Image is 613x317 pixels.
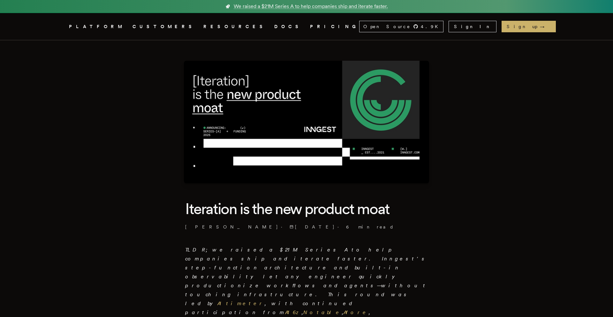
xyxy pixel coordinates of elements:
a: Afore [344,309,369,315]
a: [PERSON_NAME] [185,224,278,230]
a: DOCS [274,23,302,31]
nav: Global [51,13,562,40]
button: PLATFORM [69,23,125,31]
span: 4.9 K [421,23,442,30]
p: · · [185,224,428,230]
a: Altimeter [217,300,265,306]
a: Sign In [449,21,496,32]
a: CUSTOMERS [132,23,196,31]
span: We raised a $21M Series A to help companies ship and iterate faster. [234,3,388,10]
h1: Iteration is the new product moat [185,199,428,219]
a: PRICING [310,23,359,31]
button: RESOURCES [203,23,267,31]
a: Sign up [502,21,556,32]
span: → [540,23,551,30]
a: Notable [303,309,342,315]
a: A16z [285,309,302,315]
span: [DATE] [290,224,335,230]
span: Open Source [363,23,411,30]
span: 6 min read [346,224,394,230]
img: Featured image for Iteration is the new product moat blog post [184,61,429,183]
